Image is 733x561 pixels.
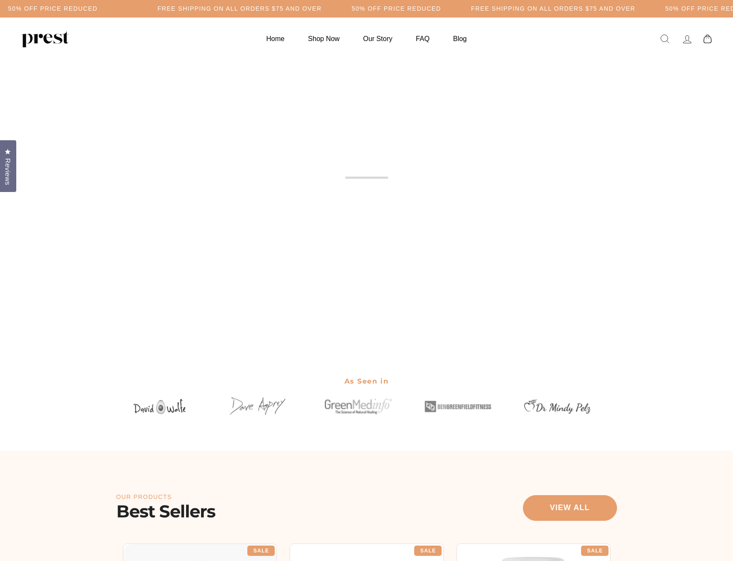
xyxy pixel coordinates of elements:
[116,493,215,501] p: Our Products
[405,30,440,47] a: FAQ
[414,546,442,556] div: Sale
[353,30,403,47] a: Our Story
[297,30,350,47] a: Shop Now
[255,30,477,47] ul: Primary
[157,5,322,12] h5: Free Shipping on all orders $75 and over
[581,546,608,556] div: Sale
[471,5,635,12] h5: Free Shipping on all orders $75 and over
[352,5,441,12] h5: 50% OFF PRICE REDUCED
[442,30,478,47] a: Blog
[2,158,13,185] span: Reviews
[116,371,617,392] h2: As Seen in
[523,495,617,521] a: View all
[8,5,98,12] h5: 50% OFF PRICE REDUCED
[255,30,295,47] a: Home
[116,501,215,522] h2: Best Sellers
[247,546,275,556] div: Sale
[21,30,68,47] img: PREST ORGANICS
